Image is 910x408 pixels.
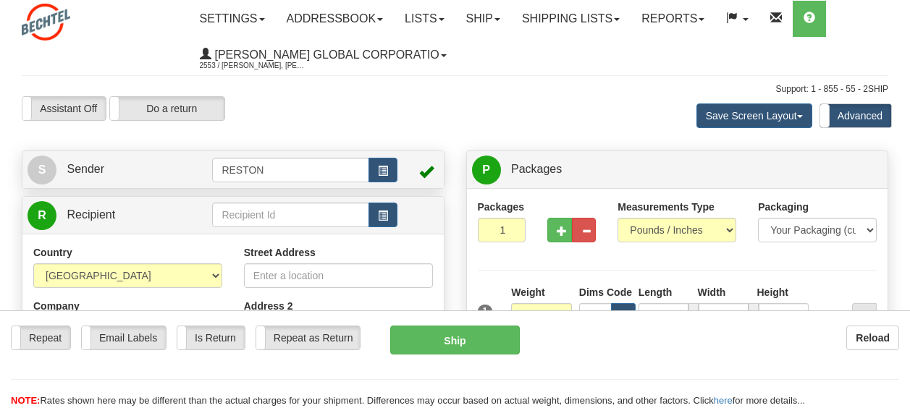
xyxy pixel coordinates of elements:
[696,103,812,128] button: Save Screen Layout
[455,1,511,37] a: Ship
[28,156,56,184] span: S
[177,326,245,349] label: Is Return
[472,155,883,184] a: P Packages
[244,299,293,313] label: Address 2
[33,299,80,313] label: Company
[212,203,368,227] input: Recipient Id
[472,156,501,184] span: P
[631,1,715,37] a: Reports
[757,285,788,299] label: Height
[189,1,276,37] a: Settings
[852,303,877,325] div: ...
[394,1,455,37] a: Lists
[67,163,104,175] span: Sender
[877,130,909,278] iframe: chat widget
[820,104,891,127] label: Advanced
[12,326,70,349] label: Repeat
[28,155,212,184] a: S Sender
[33,245,72,260] label: Country
[82,326,166,349] label: Email Labels
[511,163,562,175] span: Packages
[579,285,631,299] label: Dims Code
[67,208,115,221] span: Recipient
[244,245,316,260] label: Street Address
[22,97,106,120] label: Assistant Off
[244,263,433,288] input: Enter a location
[856,332,890,344] b: Reload
[846,326,899,350] button: Reload
[110,97,224,120] label: Do a return
[28,200,192,230] a: R Recipient
[212,158,368,182] input: Sender Id
[189,37,458,73] a: [PERSON_NAME] Global Corporatio 2553 / [PERSON_NAME], [PERSON_NAME]
[256,326,360,349] label: Repeat as Return
[22,4,70,41] img: logo2553.jpg
[618,200,715,214] label: Measurements Type
[758,200,809,214] label: Packaging
[390,326,521,354] button: Ship
[22,83,888,95] div: Support: 1 - 855 - 55 - 2SHIP
[698,285,726,299] label: Width
[211,48,439,61] span: [PERSON_NAME] Global Corporatio
[200,59,308,73] span: 2553 / [PERSON_NAME], [PERSON_NAME]
[511,285,544,299] label: Weight
[749,303,759,325] span: x
[511,1,631,37] a: Shipping lists
[478,305,493,318] span: 1
[688,303,699,325] span: x
[276,1,395,37] a: Addressbook
[478,200,525,214] label: Packages
[28,201,56,230] span: R
[639,285,673,299] label: Length
[714,395,733,406] a: here
[11,395,40,406] span: NOTE:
